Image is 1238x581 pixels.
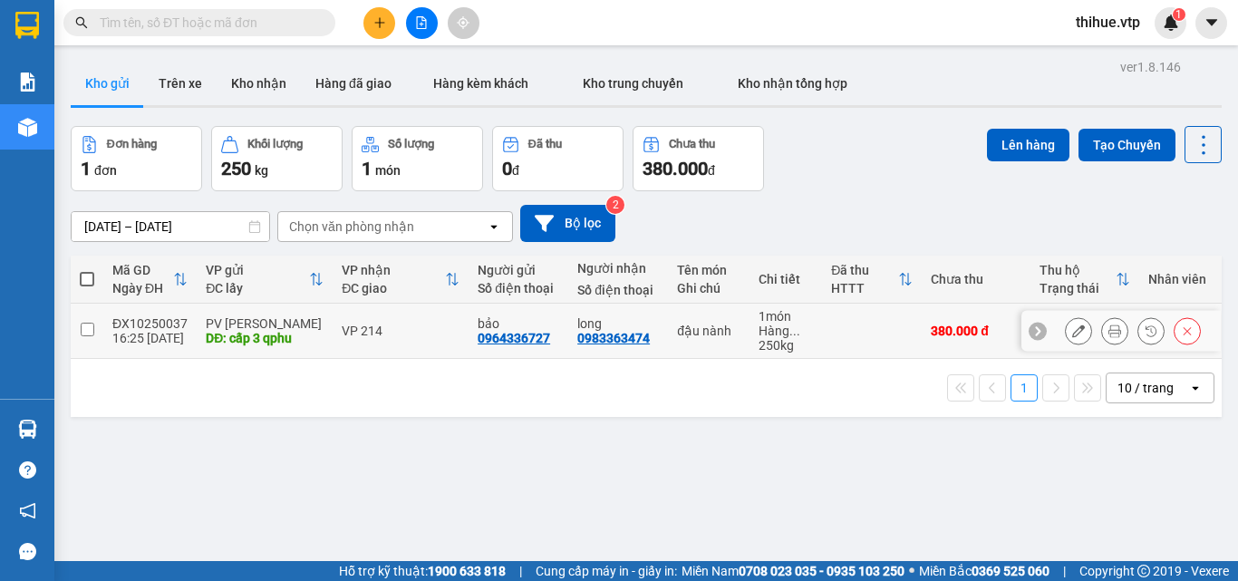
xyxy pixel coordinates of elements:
span: Cung cấp máy in - giấy in: [536,561,677,581]
div: Thu hộ [1040,263,1116,277]
span: 380.000 [643,158,708,179]
span: caret-down [1204,15,1220,31]
span: 0 [502,158,512,179]
th: Toggle SortBy [333,256,469,304]
span: copyright [1137,565,1150,577]
span: ⚪️ [909,567,914,575]
img: icon-new-feature [1163,15,1179,31]
div: Nhân viên [1148,272,1206,286]
div: Đơn hàng [107,138,157,150]
button: Bộ lọc [520,205,615,242]
input: Tìm tên, số ĐT hoặc mã đơn [100,13,314,33]
span: message [19,543,36,560]
button: Số lượng1món [352,126,483,191]
div: ĐC lấy [206,281,309,295]
button: aim [448,7,479,39]
svg: open [1188,381,1203,395]
div: Đã thu [528,138,562,150]
span: thihue.vtp [1061,11,1155,34]
strong: 1900 633 818 [428,564,506,578]
button: Trên xe [144,62,217,105]
span: đ [512,163,519,178]
div: ver 1.8.146 [1120,57,1181,77]
div: Chi tiết [759,272,813,286]
div: 16:25 [DATE] [112,331,188,345]
div: Người nhận [577,261,659,276]
input: Select a date range. [72,212,269,241]
span: | [1063,561,1066,581]
button: 1 [1011,374,1038,402]
div: Số điện thoại [478,281,559,295]
span: 1 [81,158,91,179]
div: Chọn văn phòng nhận [289,218,414,236]
div: Hàng thông thường [759,324,813,338]
button: Kho nhận [217,62,301,105]
span: ... [789,324,800,338]
button: Tạo Chuyến [1078,129,1175,161]
sup: 2 [606,196,624,214]
div: Ngày ĐH [112,281,173,295]
div: 1 món [759,309,813,324]
div: HTTT [831,281,898,295]
div: 250 kg [759,338,813,353]
span: search [75,16,88,29]
div: Người gửi [478,263,559,277]
span: Hỗ trợ kỹ thuật: [339,561,506,581]
div: 380.000 đ [931,324,1021,338]
span: notification [19,502,36,519]
span: 1 [362,158,372,179]
strong: 0369 525 060 [972,564,1049,578]
span: plus [373,16,386,29]
div: long [577,316,659,331]
sup: 1 [1173,8,1185,21]
span: | [519,561,522,581]
div: Chưa thu [931,272,1021,286]
span: Miền Bắc [919,561,1049,581]
div: đậu nành [677,324,740,338]
div: VP 214 [342,324,459,338]
span: Kho nhận tổng hợp [738,76,847,91]
button: Đơn hàng1đơn [71,126,202,191]
button: Kho gửi [71,62,144,105]
div: Đã thu [831,263,898,277]
img: logo-vxr [15,12,39,39]
div: VP nhận [342,263,445,277]
button: Chưa thu380.000đ [633,126,764,191]
span: 1 [1175,8,1182,21]
button: Đã thu0đ [492,126,624,191]
th: Toggle SortBy [1030,256,1139,304]
div: Khối lượng [247,138,303,150]
th: Toggle SortBy [197,256,333,304]
span: Kho trung chuyển [583,76,683,91]
div: ĐC giao [342,281,445,295]
div: 10 / trang [1117,379,1174,397]
div: Ghi chú [677,281,740,295]
div: bảo [478,316,559,331]
span: Miền Nam [682,561,904,581]
span: đơn [94,163,117,178]
div: Số điện thoại [577,283,659,297]
div: DĐ: cấp 3 qphu [206,331,324,345]
span: món [375,163,401,178]
span: kg [255,163,268,178]
span: Hàng kèm khách [433,76,528,91]
div: 0964336727 [478,331,550,345]
div: 0983363474 [577,331,650,345]
button: Khối lượng250kg [211,126,343,191]
div: Chưa thu [669,138,715,150]
button: caret-down [1195,7,1227,39]
button: plus [363,7,395,39]
img: warehouse-icon [18,118,37,137]
button: Hàng đã giao [301,62,406,105]
button: file-add [406,7,438,39]
img: solution-icon [18,73,37,92]
div: Số lượng [388,138,434,150]
svg: open [487,219,501,234]
div: PV [PERSON_NAME] [206,316,324,331]
div: Sửa đơn hàng [1065,317,1092,344]
span: đ [708,163,715,178]
strong: 0708 023 035 - 0935 103 250 [739,564,904,578]
span: file-add [415,16,428,29]
div: VP gửi [206,263,309,277]
div: Mã GD [112,263,173,277]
